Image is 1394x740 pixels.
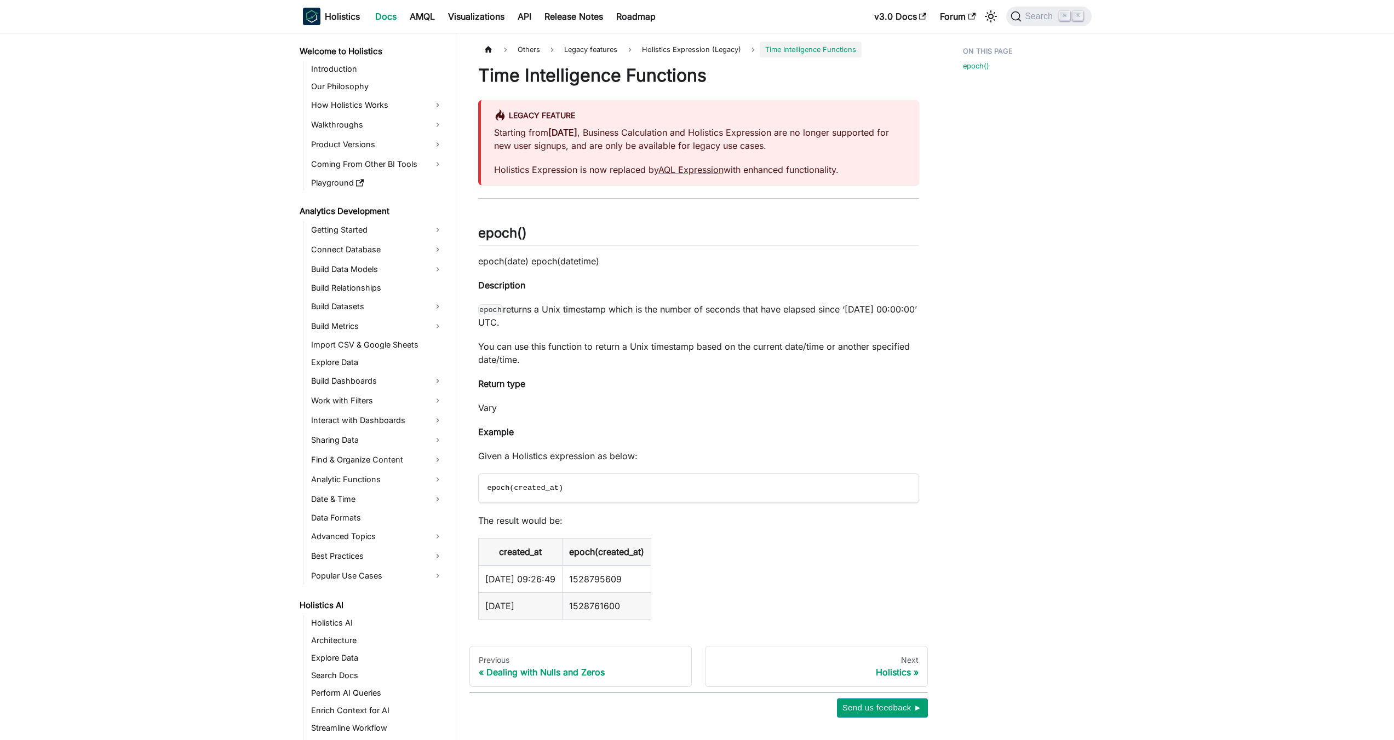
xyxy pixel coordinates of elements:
p: Vary [478,401,919,414]
div: Holistics [714,667,919,678]
p: Starting from , Business Calculation and Holistics Expression are no longer supported for new use... [494,126,906,152]
nav: Docs pages [469,646,928,687]
td: 1528761600 [562,592,651,619]
a: Getting Started [308,221,446,239]
img: Holistics [303,8,320,25]
a: Interact with Dashboards [308,412,446,429]
a: Holistics AI [308,615,446,631]
strong: Example [478,426,514,437]
a: Analytic Functions [308,471,446,488]
p: You can use this function to return a Unix timestamp based on the current date/time or another sp... [478,340,919,366]
div: Legacy Feature [494,109,906,123]
nav: Docs sidebar [292,33,456,740]
a: Coming From Other BI Tools [308,155,446,173]
a: epoch() [963,61,989,71]
a: Holistics AI [296,598,446,613]
a: How Holistics Works [308,96,446,114]
a: Playground [308,175,446,190]
a: NextHolistics [705,646,928,687]
b: Holistics [325,10,360,23]
a: v3.0 Docs [868,8,933,25]
nav: Breadcrumbs [478,42,919,57]
a: Import CSV & Google Sheets [308,337,446,352]
button: Send us feedback ► [837,698,928,717]
div: Next [714,655,919,665]
p: Given a Holistics expression as below: [478,449,919,462]
button: Switch between dark and light mode (currently light mode) [982,8,1000,25]
a: Docs [369,8,403,25]
a: Build Dashboards [308,372,446,390]
a: AMQL [403,8,441,25]
a: Explore Data [308,355,446,370]
a: Welcome to Holistics [296,44,446,59]
kbd: ⌘ [1059,11,1070,21]
p: The result would be: [478,514,919,527]
a: Search Docs [308,668,446,683]
a: Build Datasets [308,298,446,315]
button: Search (Command+K) [1006,7,1091,26]
a: Sharing Data [308,431,446,449]
a: Walkthroughs [308,116,446,134]
strong: Return type [478,378,525,389]
a: Date & Time [308,490,446,508]
td: [DATE] 09:26:49 [478,565,562,593]
code: epoch [478,304,503,315]
span: Holistics Expression (Legacy) [636,42,747,57]
a: Work with Filters [308,392,446,409]
a: API [511,8,538,25]
div: Dealing with Nulls and Zeros [479,667,683,678]
span: Time Intelligence Functions [760,42,862,57]
td: 1528795609 [562,565,651,593]
a: Streamline Workflow [308,720,446,736]
h2: epoch() [478,225,919,246]
th: created_at [478,538,562,565]
a: Build Data Models [308,261,446,278]
p: returns a Unix timestamp which is the number of seconds that have elapsed since ‘[DATE] 00:00:00’... [478,303,919,329]
th: epoch(created_at) [562,538,651,565]
span: epoch(created_at) [487,484,564,492]
a: Connect Database [308,241,446,258]
h1: Time Intelligence Functions [478,65,919,86]
a: Introduction [308,61,446,77]
a: Perform AI Queries [308,685,446,701]
strong: [DATE] [548,127,577,138]
a: Best Practices [308,547,446,565]
a: PreviousDealing with Nulls and Zeros [469,646,692,687]
a: HolisticsHolistics [303,8,360,25]
span: Legacy features [559,42,623,57]
a: Visualizations [441,8,511,25]
p: Holistics Expression is now replaced by with enhanced functionality. [494,163,906,176]
a: Advanced Topics [308,528,446,545]
span: Send us feedback ► [842,701,922,715]
a: Our Philosophy [308,79,446,94]
a: Forum [933,8,982,25]
a: Roadmap [610,8,662,25]
a: Build Metrics [308,317,446,335]
a: Architecture [308,633,446,648]
strong: Description [478,280,525,291]
a: Home page [478,42,499,57]
span: Others [512,42,546,57]
a: AQL Expression [658,164,724,175]
a: Product Versions [308,136,446,153]
a: Build Relationships [308,280,446,296]
td: [DATE] [478,592,562,619]
a: Explore Data [308,650,446,666]
a: Analytics Development [296,204,446,219]
a: Find & Organize Content [308,451,446,469]
p: epoch(date) epoch(datetime) [478,255,919,268]
span: Search [1022,11,1059,21]
a: Popular Use Cases [308,567,446,585]
a: Enrich Context for AI [308,703,446,718]
div: Previous [479,655,683,665]
a: Data Formats [308,510,446,525]
kbd: K [1072,11,1083,21]
a: Release Notes [538,8,610,25]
